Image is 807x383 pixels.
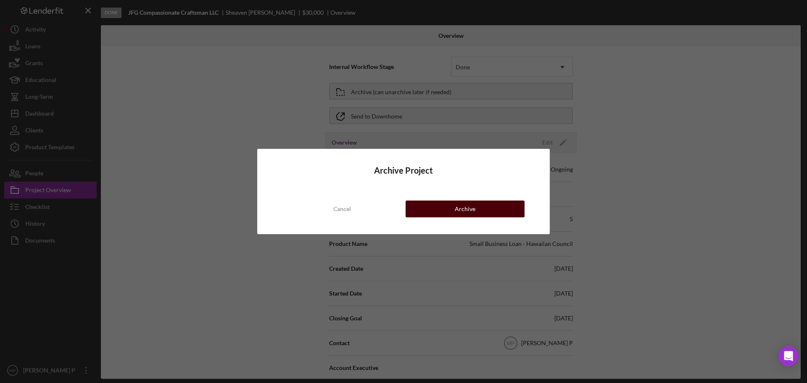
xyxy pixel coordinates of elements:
div: Cancel [333,201,351,217]
div: Archive [455,201,475,217]
button: Archive [406,201,525,217]
h4: Archive Project [282,166,525,175]
div: Open Intercom Messenger [778,346,799,366]
button: Cancel [282,201,401,217]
